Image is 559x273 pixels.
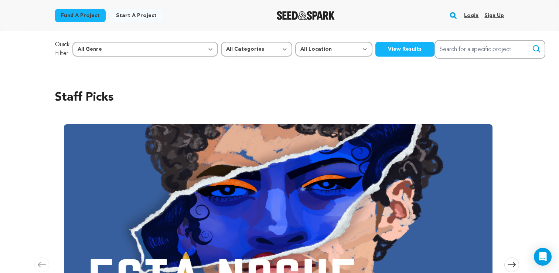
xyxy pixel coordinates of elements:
[55,40,69,58] p: Quick Filter
[434,40,545,59] input: Search for a specific project
[464,10,478,21] a: Login
[55,9,106,22] a: Fund a project
[277,11,335,20] a: Seed&Spark Homepage
[484,10,504,21] a: Sign up
[110,9,163,22] a: Start a project
[375,42,434,57] button: View Results
[534,248,552,266] div: Open Intercom Messenger
[55,89,504,107] h2: Staff Picks
[277,11,335,20] img: Seed&Spark Logo Dark Mode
